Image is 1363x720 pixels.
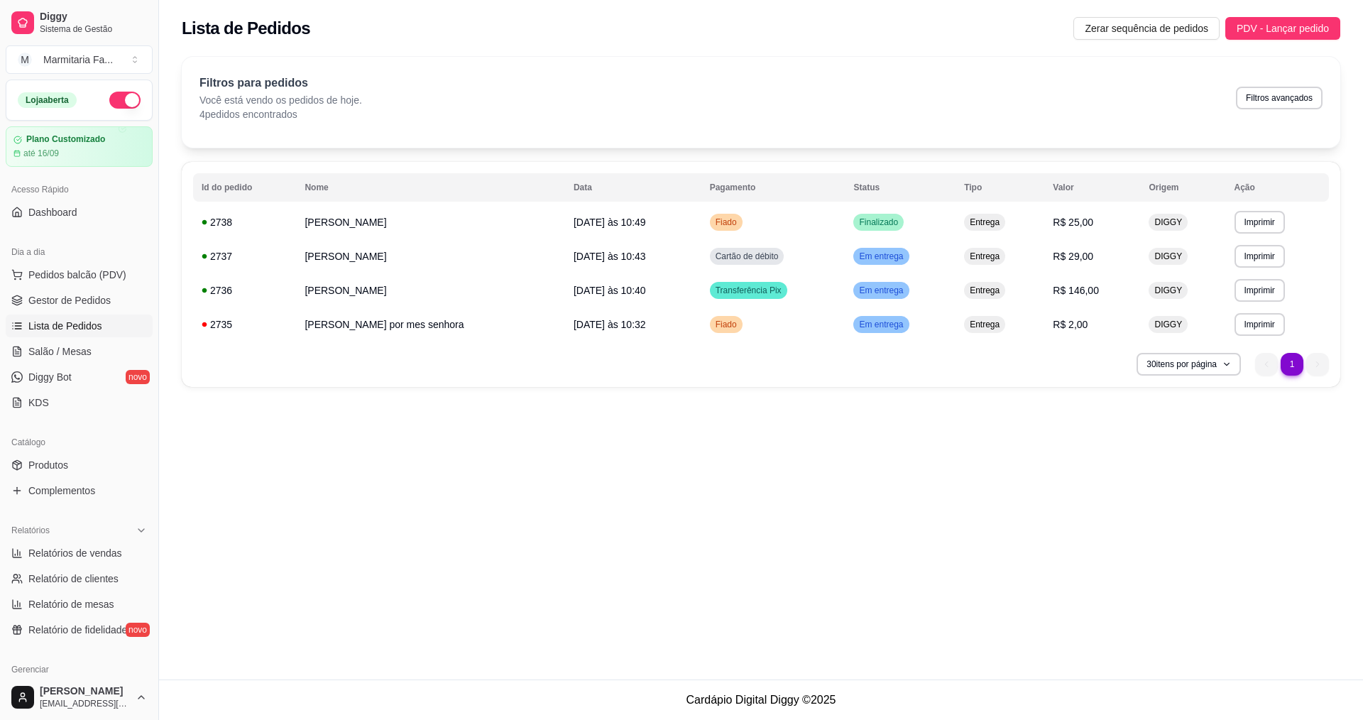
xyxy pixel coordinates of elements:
span: Em entrega [856,285,906,296]
th: Status [845,173,956,202]
th: Ação [1226,173,1330,202]
span: R$ 146,00 [1053,285,1099,296]
a: Lista de Pedidos [6,315,153,337]
span: Fiado [713,319,740,330]
a: Complementos [6,479,153,502]
span: Lista de Pedidos [28,319,102,333]
span: Entrega [967,217,1002,228]
th: Origem [1140,173,1225,202]
span: R$ 29,00 [1053,251,1093,262]
span: Entrega [967,285,1002,296]
span: Finalizado [856,217,901,228]
div: 2738 [202,215,288,229]
a: KDS [6,391,153,414]
span: Gestor de Pedidos [28,293,111,307]
a: Produtos [6,454,153,476]
td: [PERSON_NAME] [296,205,565,239]
button: Alterar Status [109,92,141,109]
span: [DATE] às 10:32 [574,319,646,330]
th: Data [565,173,701,202]
span: Entrega [967,319,1002,330]
a: Relatório de mesas [6,593,153,616]
span: [PERSON_NAME] [40,685,130,698]
span: PDV - Lançar pedido [1237,21,1329,36]
p: 4 pedidos encontrados [199,107,362,121]
span: [DATE] às 10:43 [574,251,646,262]
div: Catálogo [6,431,153,454]
button: 30itens por página [1137,353,1241,376]
span: Fiado [713,217,740,228]
div: Dia a dia [6,241,153,263]
a: Relatório de clientes [6,567,153,590]
a: DiggySistema de Gestão [6,6,153,40]
button: [PERSON_NAME][EMAIL_ADDRESS][DOMAIN_NAME] [6,680,153,714]
button: Imprimir [1235,279,1285,302]
th: Valor [1044,173,1140,202]
span: [DATE] às 10:40 [574,285,646,296]
span: R$ 2,00 [1053,319,1088,330]
h2: Lista de Pedidos [182,17,310,40]
button: Imprimir [1235,211,1285,234]
span: Zerar sequência de pedidos [1085,21,1208,36]
span: Relatórios de vendas [28,546,122,560]
a: Salão / Mesas [6,340,153,363]
span: Diggy Bot [28,370,72,384]
div: Marmitaria Fa ... [43,53,113,67]
span: DIGGY [1151,319,1185,330]
span: Pedidos balcão (PDV) [28,268,126,282]
button: Imprimir [1235,245,1285,268]
a: Gestor de Pedidos [6,289,153,312]
span: Relatório de mesas [28,597,114,611]
span: Em entrega [856,319,906,330]
th: Nome [296,173,565,202]
div: 2736 [202,283,288,298]
li: pagination item 1 active [1281,353,1303,376]
button: Zerar sequência de pedidos [1073,17,1220,40]
button: Select a team [6,45,153,74]
a: Relatório de fidelidadenovo [6,618,153,641]
td: [PERSON_NAME] [296,273,565,307]
article: Plano Customizado [26,134,105,145]
span: DIGGY [1151,251,1185,262]
button: Imprimir [1235,313,1285,336]
span: Entrega [967,251,1002,262]
p: Você está vendo os pedidos de hoje. [199,93,362,107]
span: Em entrega [856,251,906,262]
span: Sistema de Gestão [40,23,147,35]
span: Cartão de débito [713,251,782,262]
th: Pagamento [701,173,845,202]
span: Relatório de fidelidade [28,623,127,637]
span: Produtos [28,458,68,472]
span: R$ 25,00 [1053,217,1093,228]
span: Transferência Pix [713,285,784,296]
a: Diggy Botnovo [6,366,153,388]
span: Relatório de clientes [28,572,119,586]
article: até 16/09 [23,148,59,159]
td: [PERSON_NAME] [296,239,565,273]
span: Complementos [28,484,95,498]
nav: pagination navigation [1248,346,1336,383]
span: Dashboard [28,205,77,219]
td: [PERSON_NAME] por mes senhora [296,307,565,342]
button: PDV - Lançar pedido [1225,17,1340,40]
span: Salão / Mesas [28,344,92,359]
span: KDS [28,396,49,410]
div: 2735 [202,317,288,332]
p: Filtros para pedidos [199,75,362,92]
a: Plano Customizadoaté 16/09 [6,126,153,167]
div: Acesso Rápido [6,178,153,201]
span: Relatórios [11,525,50,536]
button: Filtros avançados [1236,87,1323,109]
th: Tipo [956,173,1044,202]
th: Id do pedido [193,173,296,202]
div: Loja aberta [18,92,77,108]
span: [DATE] às 10:49 [574,217,646,228]
span: M [18,53,32,67]
div: 2737 [202,249,288,263]
a: Relatórios de vendas [6,542,153,564]
footer: Cardápio Digital Diggy © 2025 [159,680,1363,720]
a: Dashboard [6,201,153,224]
button: Pedidos balcão (PDV) [6,263,153,286]
span: DIGGY [1151,217,1185,228]
span: [EMAIL_ADDRESS][DOMAIN_NAME] [40,698,130,709]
